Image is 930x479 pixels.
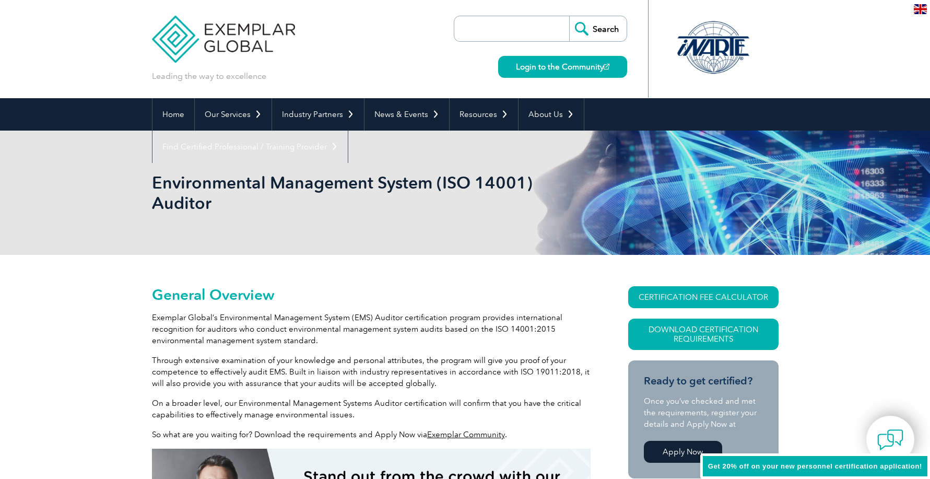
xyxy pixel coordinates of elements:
a: Find Certified Professional / Training Provider [152,131,348,163]
a: Home [152,98,194,131]
input: Search [569,16,627,41]
a: Industry Partners [272,98,364,131]
p: On a broader level, our Environmental Management Systems Auditor certification will confirm that ... [152,398,591,420]
a: Resources [450,98,518,131]
h1: Environmental Management System (ISO 14001) Auditor [152,172,553,213]
h2: General Overview [152,286,591,303]
a: CERTIFICATION FEE CALCULATOR [628,286,779,308]
img: en [914,4,927,14]
p: Leading the way to excellence [152,71,266,82]
p: Through extensive examination of your knowledge and personal attributes, the program will give yo... [152,355,591,389]
a: About Us [519,98,584,131]
h3: Ready to get certified? [644,375,763,388]
p: So what are you waiting for? Download the requirements and Apply Now via . [152,429,591,440]
a: Download Certification Requirements [628,319,779,350]
img: contact-chat.png [877,427,903,453]
img: open_square.png [604,64,609,69]
a: Login to the Community [498,56,627,78]
span: Get 20% off on your new personnel certification application! [708,462,922,470]
a: Exemplar Community [427,430,505,439]
p: Once you’ve checked and met the requirements, register your details and Apply Now at [644,395,763,430]
p: Exemplar Global’s Environmental Management System (EMS) Auditor certification program provides in... [152,312,591,346]
a: News & Events [364,98,449,131]
a: Our Services [195,98,272,131]
a: Apply Now [644,441,722,463]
